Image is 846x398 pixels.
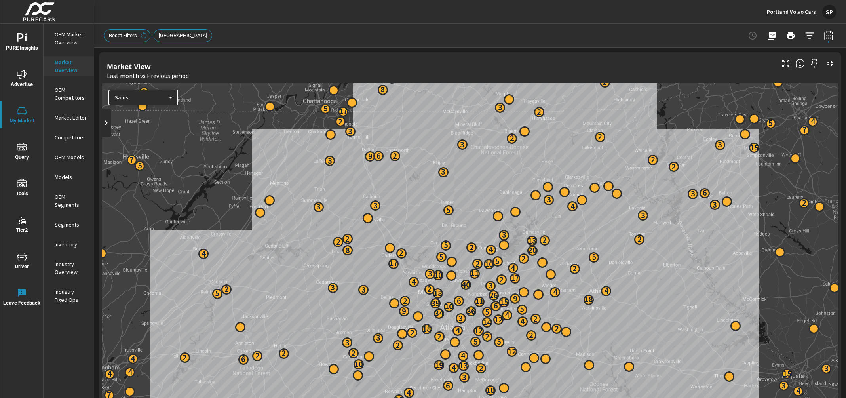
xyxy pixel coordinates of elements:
p: 2 [224,284,228,294]
p: 5 [485,307,489,317]
p: 3 [460,139,464,149]
p: 2 [671,162,676,171]
p: 3 [713,200,717,209]
p: 4 [455,326,460,335]
p: 2 [393,151,397,161]
p: 7 [129,155,134,165]
p: Industry Fixed Ops [55,288,87,304]
p: OEM Models [55,153,87,161]
p: 3 [361,285,365,295]
p: 3 [488,281,492,290]
p: 3 [690,189,695,198]
p: Market Overview [55,58,87,74]
button: Apply Filters [802,28,817,44]
p: 8 [345,246,350,255]
p: Inventory [55,240,87,248]
p: 2 [255,351,259,360]
p: 6 [702,188,707,198]
p: 4 [407,388,411,398]
p: 5 [497,337,501,347]
p: 3 [142,87,146,97]
p: 11 [470,269,479,278]
p: 2 [403,296,407,306]
p: 36 [466,307,475,316]
h5: Market View [107,62,151,70]
p: 4 [796,386,800,396]
p: 18 [433,289,442,298]
p: 2 [485,332,489,341]
p: 3 [781,381,786,390]
p: 4 [511,263,515,273]
p: 5 [215,289,219,298]
p: 5 [443,240,448,250]
p: 2 [554,324,559,333]
button: Make Fullscreen [779,57,792,70]
p: Portland Volvo Cars [767,8,816,15]
p: 3 [718,140,722,149]
div: OEM Market Overview [44,29,94,48]
p: 5 [137,161,142,170]
span: Leave Feedback [3,288,41,308]
p: 2 [637,234,641,244]
p: Sales [115,94,165,101]
p: 12 [494,315,503,324]
p: 6 [493,301,498,310]
p: 40 [462,280,470,289]
div: SP [822,5,836,19]
p: OEM Competitors [55,86,87,102]
p: 2 [281,348,286,358]
p: 15 [782,369,791,379]
p: 3 [348,127,352,136]
div: nav menu [0,24,43,315]
p: 2 [475,259,479,269]
p: 14 [483,318,491,327]
p: 4 [127,368,132,377]
div: Industry Overview [44,258,94,278]
p: 4 [604,286,608,296]
p: 2 [537,107,541,117]
p: 2 [603,77,607,87]
p: 39 [431,298,440,308]
p: Models [55,173,87,181]
p: 4 [201,249,205,259]
p: 3 [546,195,551,204]
p: 2 [183,353,187,362]
span: Advertise [3,70,41,89]
p: 3 [331,283,335,292]
p: 17 [338,107,347,116]
div: Inventory [44,238,94,250]
p: Industry Overview [55,260,87,276]
p: 12 [474,326,483,335]
p: 4 [489,245,493,254]
p: 2 [479,364,483,373]
div: Reset Filters [104,29,150,42]
p: 15 [499,297,508,307]
p: 2 [399,248,403,258]
p: 3 [327,156,332,166]
p: 4 [411,277,416,287]
p: Competitors [55,133,87,141]
p: 4 [520,317,525,326]
p: 3 [502,230,506,240]
p: Segments [55,221,87,229]
span: Tools [3,179,41,198]
p: OEM Segments [55,193,87,209]
p: 3 [373,201,377,210]
p: 2 [395,341,400,350]
p: 2 [650,155,655,164]
p: Market Editor [55,114,87,122]
p: 18 [584,295,593,304]
p: 6 [456,296,461,306]
p: 2 [542,235,547,245]
p: 15 [749,143,758,152]
span: [GEOGRAPHIC_DATA] [154,32,212,38]
span: Driver [3,252,41,271]
p: 19 [435,360,443,370]
p: 9 [513,294,517,303]
p: 5 [439,252,443,262]
p: 34 [435,308,443,318]
p: 7 [802,125,806,135]
p: 10 [486,386,494,395]
p: 3 [428,269,432,278]
span: Tier2 [3,215,41,235]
